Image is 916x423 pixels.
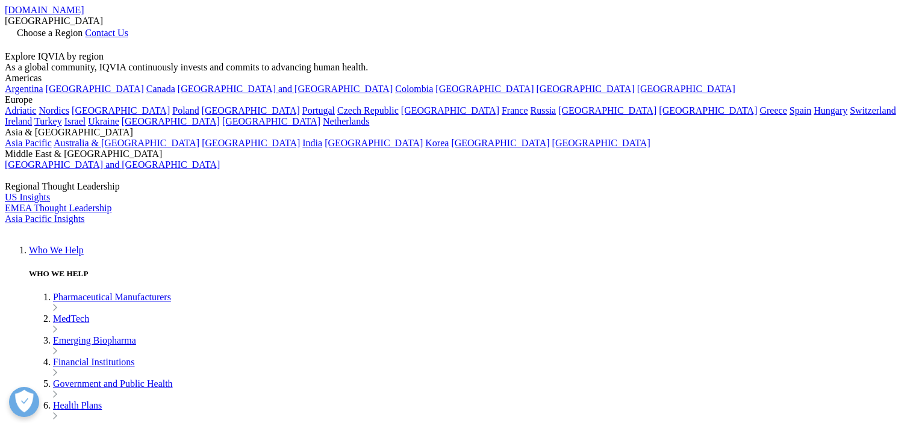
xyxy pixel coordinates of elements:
a: [DOMAIN_NAME] [5,5,84,15]
a: India [302,138,322,148]
a: Korea [425,138,449,148]
a: [GEOGRAPHIC_DATA] [659,105,757,116]
a: EMEA Thought Leadership [5,203,111,213]
a: Argentina [5,84,43,94]
div: Europe [5,94,911,105]
a: [GEOGRAPHIC_DATA] [202,105,300,116]
a: [GEOGRAPHIC_DATA] [46,84,144,94]
div: As a global community, IQVIA continuously invests and commits to advancing human health. [5,62,911,73]
a: Pharmaceutical Manufacturers [53,292,171,302]
a: Contact Us [85,28,128,38]
a: Asia Pacific [5,138,52,148]
a: Emerging Biopharma [53,335,136,345]
a: Greece [759,105,787,116]
div: Americas [5,73,911,84]
span: Choose a Region [17,28,83,38]
button: Open Preferences [9,387,39,417]
a: Government and Public Health [53,378,173,389]
a: Asia Pacific Insights [5,214,84,224]
a: [GEOGRAPHIC_DATA] [451,138,549,148]
a: [GEOGRAPHIC_DATA] [202,138,300,148]
a: Spain [790,105,811,116]
a: [GEOGRAPHIC_DATA] [325,138,423,148]
a: Financial Institutions [53,357,135,367]
h5: WHO WE HELP [29,269,911,279]
a: MedTech [53,313,89,324]
a: Australia & [GEOGRAPHIC_DATA] [54,138,199,148]
div: [GEOGRAPHIC_DATA] [5,16,911,26]
a: Czech Republic [337,105,399,116]
a: Ireland [5,116,32,126]
div: Explore IQVIA by region [5,51,911,62]
a: [GEOGRAPHIC_DATA] [637,84,735,94]
a: [GEOGRAPHIC_DATA] and [GEOGRAPHIC_DATA] [178,84,393,94]
a: [GEOGRAPHIC_DATA] [122,116,220,126]
div: Middle East & [GEOGRAPHIC_DATA] [5,149,911,159]
a: Ukraine [88,116,119,126]
a: Canada [146,84,175,94]
a: Switzerland [850,105,896,116]
a: Colombia [395,84,433,94]
a: [GEOGRAPHIC_DATA] [401,105,499,116]
div: Regional Thought Leadership [5,181,911,192]
a: [GEOGRAPHIC_DATA] [222,116,320,126]
a: Portugal [302,105,335,116]
a: [GEOGRAPHIC_DATA] [72,105,170,116]
a: Netherlands [323,116,369,126]
a: [GEOGRAPHIC_DATA] [552,138,650,148]
a: Adriatic [5,105,36,116]
a: Hungary [814,105,847,116]
a: [GEOGRAPHIC_DATA] [558,105,656,116]
div: Asia & [GEOGRAPHIC_DATA] [5,127,911,138]
a: France [502,105,528,116]
a: [GEOGRAPHIC_DATA] [537,84,635,94]
a: Russia [531,105,556,116]
a: Health Plans [53,400,102,410]
a: [GEOGRAPHIC_DATA] [435,84,534,94]
a: Nordics [39,105,69,116]
a: US Insights [5,192,50,202]
a: Who We Help [29,245,84,255]
a: [GEOGRAPHIC_DATA] and [GEOGRAPHIC_DATA] [5,159,220,170]
a: Turkey [34,116,62,126]
a: Poland [172,105,199,116]
a: Israel [64,116,86,126]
